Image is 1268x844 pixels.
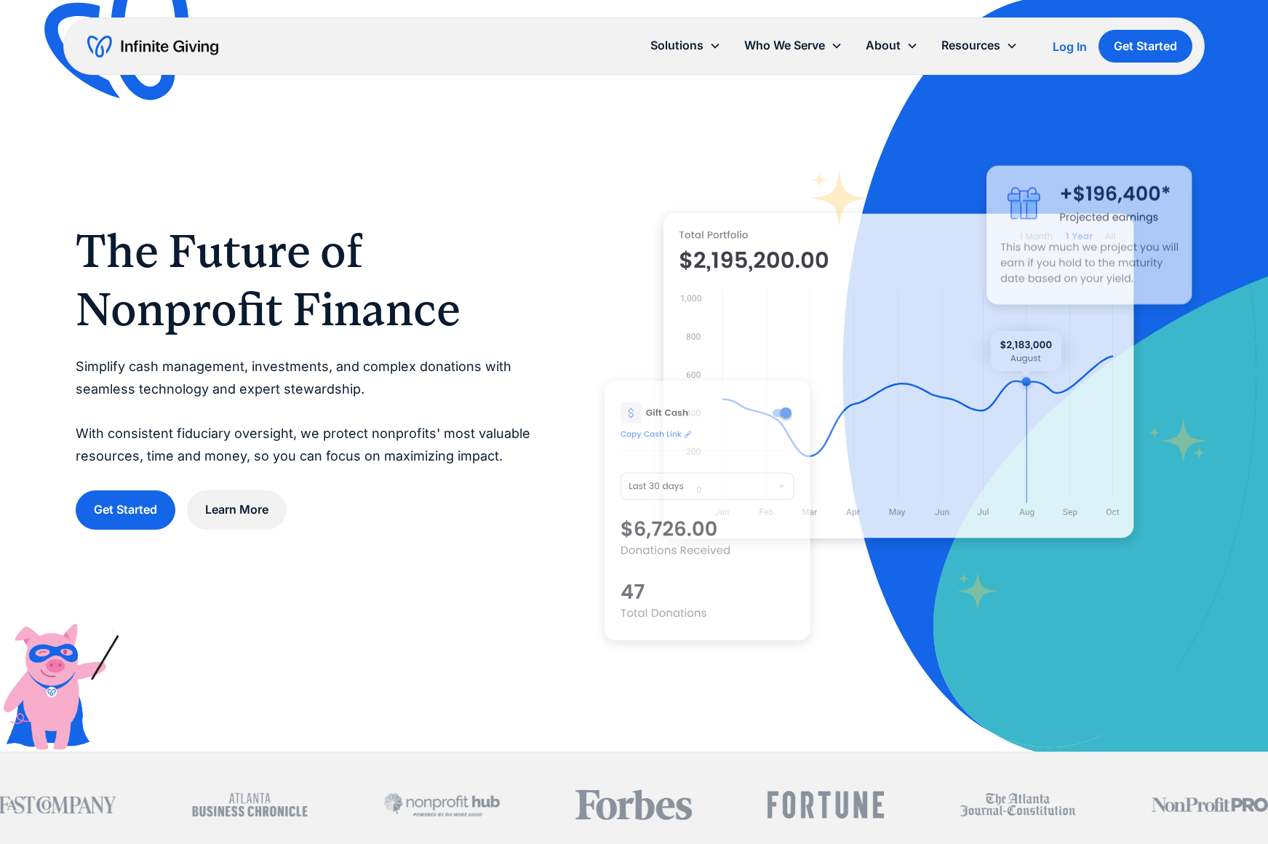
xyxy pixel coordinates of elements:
div: Resources [930,30,1029,61]
a: Get Started [1098,30,1192,63]
img: fundraising star [1149,418,1208,463]
a: home [87,35,218,58]
div: Log In [1053,41,1087,52]
a: Learn More [187,490,287,529]
div: Resources [941,36,1000,55]
div: Solutions [650,36,703,55]
div: Who We Serve [744,36,825,55]
img: donation software for nonprofits [605,381,810,640]
div: About [866,36,901,55]
a: Log In [1053,38,1087,55]
div: Solutions [639,30,733,61]
h1: The Future of Nonprofit Finance [76,222,546,338]
div: Who We Serve [733,30,854,61]
p: Simplify cash management, investments, and complex donations with seamless technology and expert ... [76,356,546,467]
img: nonprofit donation platform [663,213,1134,538]
a: Get Started [76,490,175,529]
div: About [854,30,930,61]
